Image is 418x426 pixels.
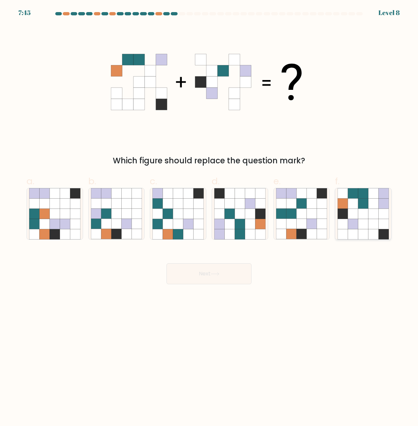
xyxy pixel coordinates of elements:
span: d. [212,175,219,188]
span: b. [88,175,96,188]
span: a. [26,175,34,188]
div: Level 8 [378,8,400,18]
div: Which figure should replace the question mark? [30,155,388,167]
span: f. [335,175,340,188]
button: Next [166,263,252,284]
span: c. [150,175,157,188]
span: e. [273,175,281,188]
div: 7:45 [18,8,31,18]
